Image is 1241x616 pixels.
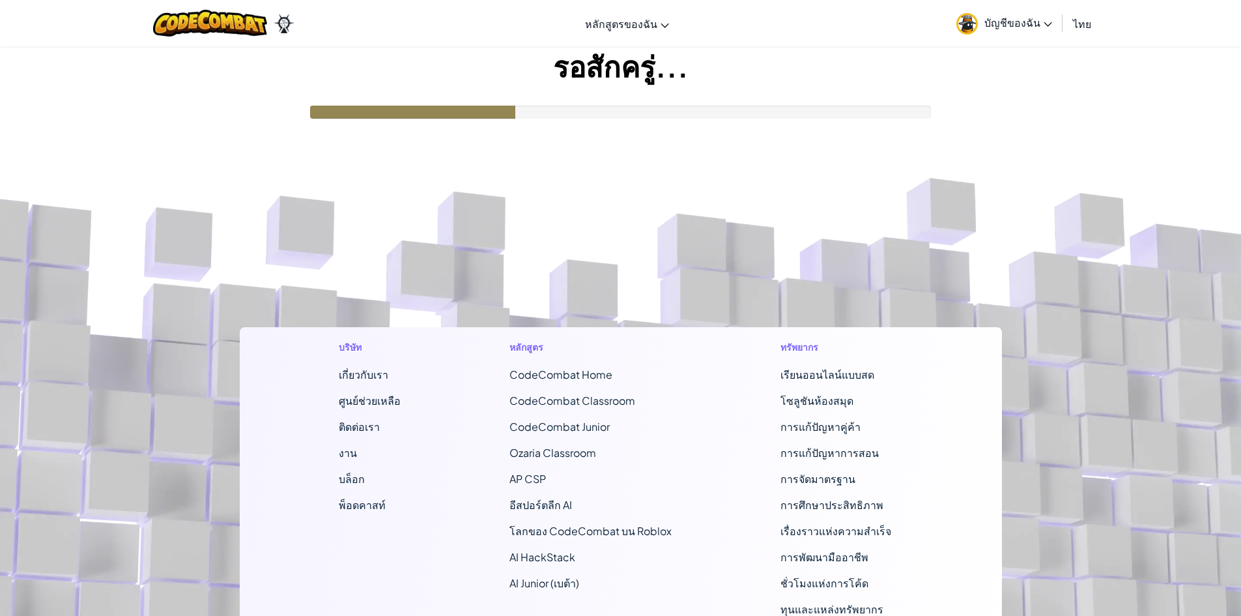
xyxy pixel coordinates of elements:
[509,420,610,433] a: CodeCombat Junior
[509,472,546,486] a: AP CSP
[509,498,572,512] a: อีสปอร์ตลีก AI
[950,3,1059,44] a: บัญชีของฉัน
[984,16,1052,29] span: บัญชีของฉัน
[339,368,388,381] a: เกี่ยวกับเรา
[780,340,902,354] h1: ทรัพยากร
[585,17,657,31] span: หลักสูตรของฉัน
[509,446,596,460] a: Ozaria Classroom
[509,550,575,564] a: AI HackStack
[339,340,401,354] h1: บริษัท
[274,14,294,33] img: Ozaria
[509,524,672,538] a: โลกของ CodeCombat บน Roblox
[509,576,579,590] a: AI Junior (เบต้า)
[339,446,357,460] a: งาน
[1066,6,1098,41] a: ไทย
[153,10,267,37] img: CodeCombat logo
[339,472,365,486] a: บล็อก
[780,394,853,407] a: โซลูชันห้องสมุด
[780,550,868,564] a: การพัฒนามืออาชีพ
[509,368,612,381] span: CodeCombat Home
[780,602,883,616] a: ทุนและแหล่งทรัพยากร
[578,6,676,41] a: หลักสูตรของฉัน
[780,420,861,433] a: การแก้ปัญหาคู่ค้า
[1073,17,1091,31] span: ไทย
[339,498,386,512] a: พ็อดคาสท์
[780,576,868,590] a: ชั่วโมงแห่งการโค้ด
[509,394,635,407] a: CodeCombat Classroom
[956,13,978,35] img: avatar
[780,498,883,512] a: การศึกษาประสิทธิภาพ
[339,420,380,433] span: ติดต่อเรา
[780,524,891,538] a: เรื่องราวแห่งความสำเร็จ
[780,446,879,460] a: การแก้ปัญหาการสอน
[339,394,401,407] a: ศูนย์ช่วยเหลือ
[509,340,672,354] h1: หลักสูตร
[780,368,874,381] a: เรียนออนไลน์แบบสด
[780,472,855,486] a: การจัดมาตรฐาน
